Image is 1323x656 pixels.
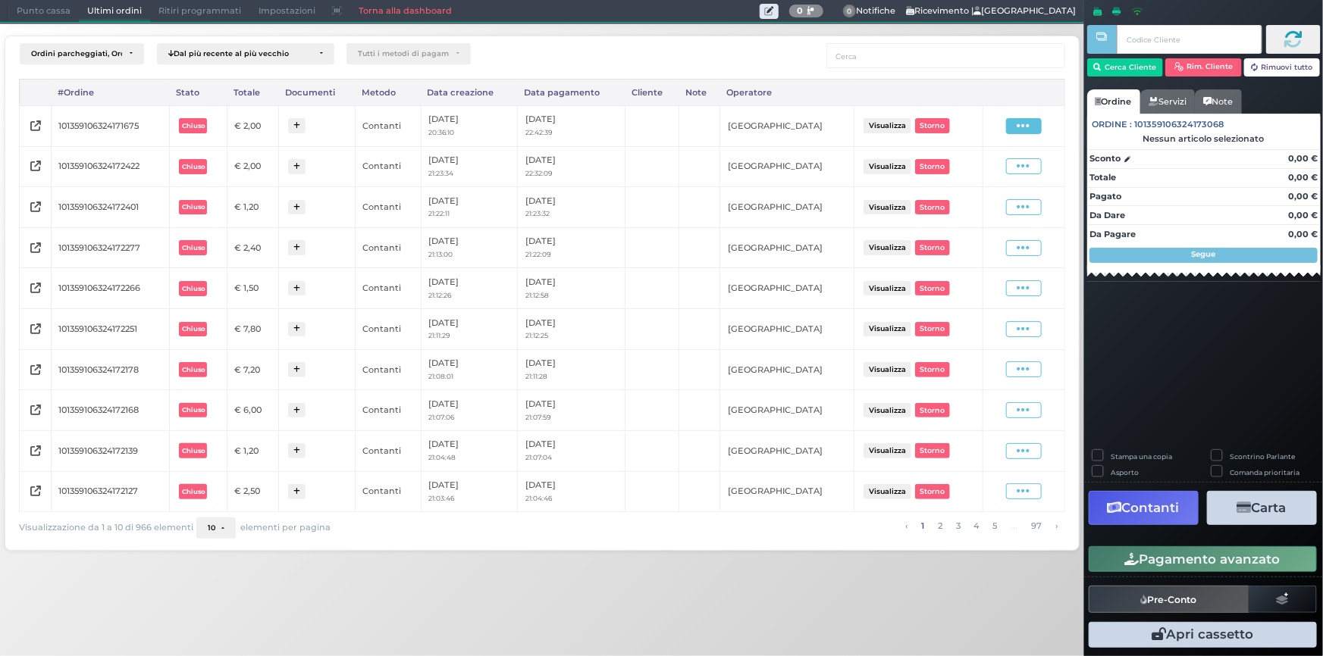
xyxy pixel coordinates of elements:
[915,240,950,255] button: Storno
[421,309,518,350] td: [DATE]
[915,484,950,498] button: Storno
[51,309,169,350] td: 101359106324172251
[51,471,169,512] td: 101359106324172127
[989,517,1002,534] a: alla pagina 5
[1052,517,1062,534] a: pagina successiva
[1231,467,1300,477] label: Comanda prioritaria
[8,1,79,22] span: Punto cassa
[356,268,422,309] td: Contanti
[227,349,278,390] td: € 7,20
[525,209,550,217] small: 21:23:32
[518,80,625,105] div: Data pagamento
[1027,517,1046,534] a: alla pagina 97
[1117,25,1262,54] input: Codice Cliente
[915,443,950,458] button: Storno
[182,366,205,373] b: Chiuso
[356,227,422,268] td: Contanti
[720,105,854,146] td: [GEOGRAPHIC_DATA]
[625,80,679,105] div: Cliente
[518,146,625,187] td: [DATE]
[864,281,911,295] button: Visualizza
[864,362,911,376] button: Visualizza
[1089,491,1199,525] button: Contanti
[720,187,854,228] td: [GEOGRAPHIC_DATA]
[864,118,911,133] button: Visualizza
[720,227,854,268] td: [GEOGRAPHIC_DATA]
[182,447,205,455] b: Chiuso
[1087,89,1140,114] a: Ordine
[720,80,854,105] div: Operatore
[421,349,518,390] td: [DATE]
[720,146,854,187] td: [GEOGRAPHIC_DATA]
[356,430,422,471] td: Contanti
[1087,133,1321,144] div: Nessun articolo selezionato
[31,49,122,58] div: Ordini parcheggiati, Ordini aperti, Ordini chiusi
[864,443,911,458] button: Visualizza
[843,5,857,18] span: 0
[1288,229,1318,239] strong: 0,00 €
[356,349,422,390] td: Contanti
[1192,249,1216,259] strong: Segue
[1089,586,1249,613] button: Pre-Conto
[227,268,278,309] td: € 1,50
[20,43,144,64] button: Ordini parcheggiati, Ordini aperti, Ordini chiusi
[525,331,548,339] small: 21:12:25
[421,187,518,228] td: [DATE]
[1089,229,1136,239] strong: Da Pagare
[421,390,518,431] td: [DATE]
[864,159,911,173] button: Visualizza
[1087,58,1164,77] button: Cerca Cliente
[915,159,950,173] button: Storno
[279,80,356,105] div: Documenti
[428,128,454,136] small: 20:36:10
[864,403,911,417] button: Visualizza
[356,390,422,431] td: Contanti
[525,250,550,258] small: 21:22:09
[720,268,854,309] td: [GEOGRAPHIC_DATA]
[227,430,278,471] td: € 1,20
[1089,191,1121,201] strong: Pagato
[720,430,854,471] td: [GEOGRAPHIC_DATA]
[525,372,547,380] small: 21:11:28
[933,517,946,534] a: alla pagina 2
[864,240,911,255] button: Visualizza
[518,390,625,431] td: [DATE]
[182,285,205,292] b: Chiuso
[518,471,625,512] td: [DATE]
[1165,58,1242,77] button: Rim. Cliente
[227,309,278,350] td: € 7,80
[525,453,552,461] small: 21:07:04
[525,291,549,299] small: 21:12:58
[51,146,169,187] td: 101359106324172422
[182,488,205,495] b: Chiuso
[168,49,312,58] div: Dal più recente al più vecchio
[428,372,453,380] small: 21:08:01
[346,43,471,64] button: Tutti i metodi di pagamento
[428,209,450,217] small: 21:22:11
[1288,153,1318,164] strong: 0,00 €
[51,268,169,309] td: 101359106324172266
[901,517,911,534] a: pagina precedente
[720,309,854,350] td: [GEOGRAPHIC_DATA]
[518,187,625,228] td: [DATE]
[182,122,205,130] b: Chiuso
[428,494,454,502] small: 21:03:46
[518,105,625,146] td: [DATE]
[182,244,205,251] b: Chiuso
[182,325,205,333] b: Chiuso
[150,1,249,22] span: Ritiri programmati
[428,291,451,299] small: 21:12:26
[428,250,453,258] small: 21:13:00
[421,227,518,268] td: [DATE]
[358,49,449,58] div: Tutti i metodi di pagamento
[797,5,803,16] b: 0
[356,80,422,105] div: Metodo
[169,80,227,105] div: Stato
[421,80,518,105] div: Data creazione
[915,403,950,417] button: Storno
[421,471,518,512] td: [DATE]
[720,349,854,390] td: [GEOGRAPHIC_DATA]
[1288,191,1318,201] strong: 0,00 €
[250,1,324,22] span: Impostazioni
[525,169,552,177] small: 22:32:09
